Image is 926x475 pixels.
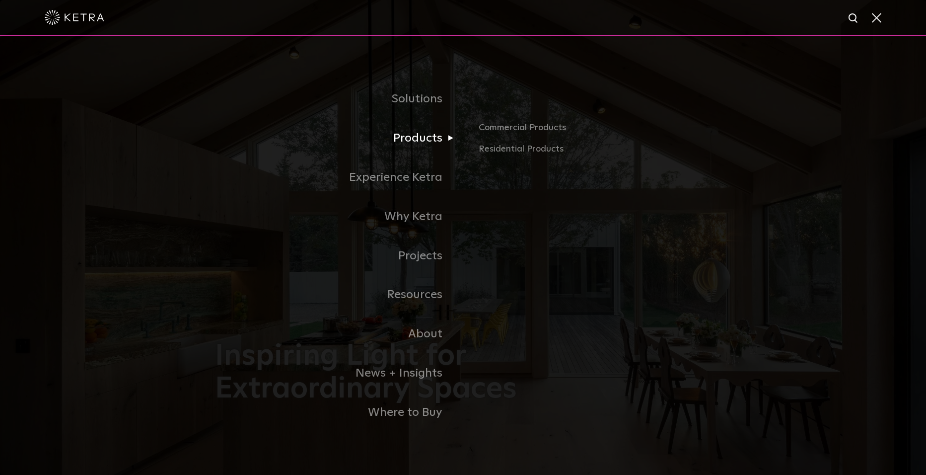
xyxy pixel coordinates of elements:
a: Experience Ketra [215,158,463,197]
a: Projects [215,237,463,276]
a: About [215,315,463,354]
div: Navigation Menu [215,79,712,432]
a: Solutions [215,79,463,119]
a: Products [215,119,463,158]
a: Where to Buy [215,393,463,432]
img: search icon [848,12,860,25]
a: Residential Products [479,142,711,157]
a: Resources [215,275,463,315]
a: News + Insights [215,354,463,393]
a: Why Ketra [215,197,463,237]
img: ketra-logo-2019-white [45,10,104,25]
a: Commercial Products [479,120,711,142]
